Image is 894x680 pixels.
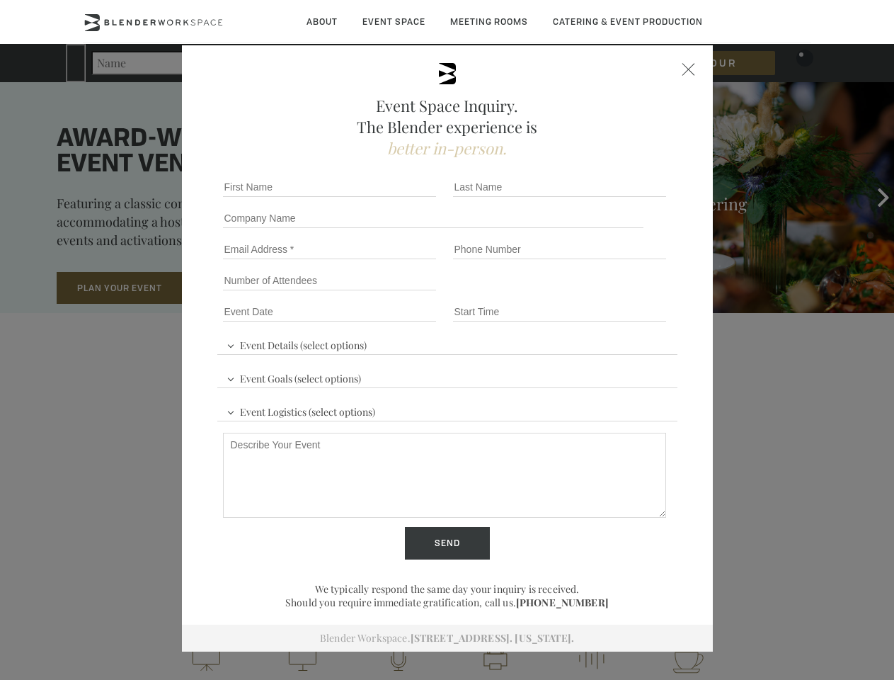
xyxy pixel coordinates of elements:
input: First Name [223,177,436,197]
input: Event Date [223,302,436,322]
div: Blender Workspace. [182,625,713,652]
a: [STREET_ADDRESS]. [US_STATE]. [411,631,574,645]
input: Number of Attendees [223,271,436,290]
input: Send [405,527,490,560]
a: [PHONE_NUMBER] [516,596,609,609]
input: Start Time [453,302,666,322]
input: Company Name [223,208,644,228]
input: Email Address * [223,239,436,259]
span: Event Details (select options) [223,333,370,354]
h2: Event Space Inquiry. The Blender experience is [217,95,677,159]
input: Last Name [453,177,666,197]
p: Should you require immediate gratification, call us. [217,596,677,609]
span: Event Logistics (select options) [223,399,379,421]
input: Phone Number [453,239,666,259]
span: Event Goals (select options) [223,366,365,387]
span: better in-person. [387,137,507,159]
p: We typically respond the same day your inquiry is received. [217,582,677,596]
